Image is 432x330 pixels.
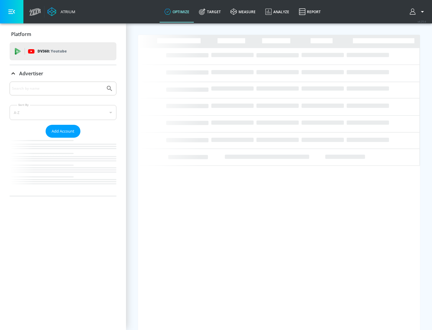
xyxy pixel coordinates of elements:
a: Report [294,1,325,22]
nav: list of Advertiser [10,138,116,196]
a: Atrium [47,7,75,16]
p: Youtube [51,48,67,54]
div: A-Z [10,105,116,120]
a: measure [226,1,260,22]
p: Platform [11,31,31,37]
p: Advertiser [19,70,43,77]
div: Atrium [58,9,75,14]
a: Analyze [260,1,294,22]
a: Target [194,1,226,22]
a: optimize [160,1,194,22]
span: Add Account [52,128,74,135]
button: Add Account [46,125,80,138]
input: Search by name [12,85,103,92]
label: Sort By [17,103,30,107]
div: Platform [10,26,116,43]
div: Advertiser [10,82,116,196]
span: v 4.25.4 [418,20,426,23]
div: DV360: Youtube [10,42,116,60]
div: Advertiser [10,65,116,82]
p: DV360: [37,48,67,55]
